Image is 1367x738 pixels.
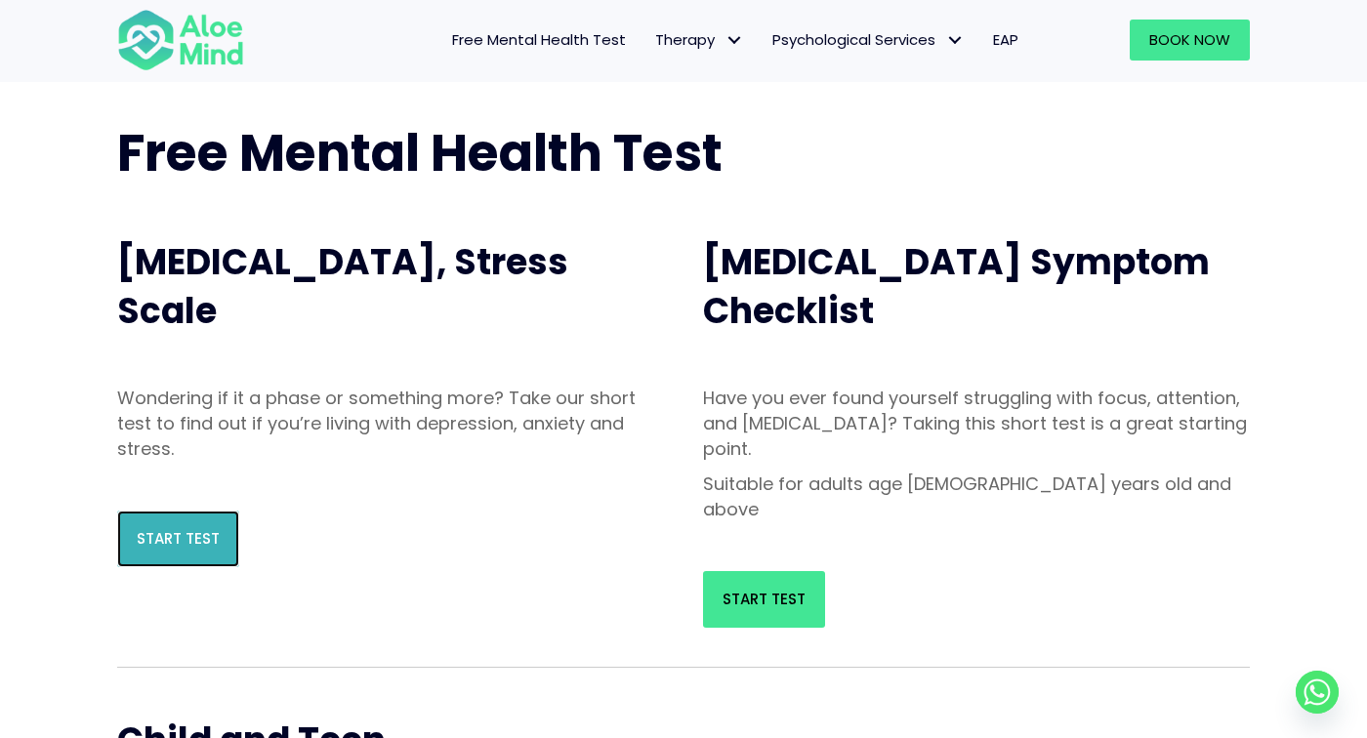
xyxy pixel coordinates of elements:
p: Wondering if it a phase or something more? Take our short test to find out if you’re living with ... [117,386,664,462]
nav: Menu [269,20,1033,61]
a: TherapyTherapy: submenu [641,20,758,61]
span: Free Mental Health Test [117,117,723,188]
span: Psychological Services: submenu [940,26,969,55]
a: Start Test [703,571,825,628]
a: Whatsapp [1296,671,1339,714]
img: Aloe mind Logo [117,8,244,72]
span: EAP [993,29,1018,50]
span: Therapy: submenu [720,26,748,55]
span: Psychological Services [772,29,964,50]
span: Therapy [655,29,743,50]
a: EAP [978,20,1033,61]
span: Start Test [723,589,806,609]
span: [MEDICAL_DATA] Symptom Checklist [703,237,1210,336]
a: Book Now [1130,20,1250,61]
p: Have you ever found yourself struggling with focus, attention, and [MEDICAL_DATA]? Taking this sh... [703,386,1250,462]
span: Start Test [137,528,220,549]
span: Book Now [1149,29,1230,50]
span: Free Mental Health Test [452,29,626,50]
span: [MEDICAL_DATA], Stress Scale [117,237,568,336]
p: Suitable for adults age [DEMOGRAPHIC_DATA] years old and above [703,471,1250,522]
a: Free Mental Health Test [437,20,641,61]
a: Start Test [117,511,239,567]
a: Psychological ServicesPsychological Services: submenu [758,20,978,61]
